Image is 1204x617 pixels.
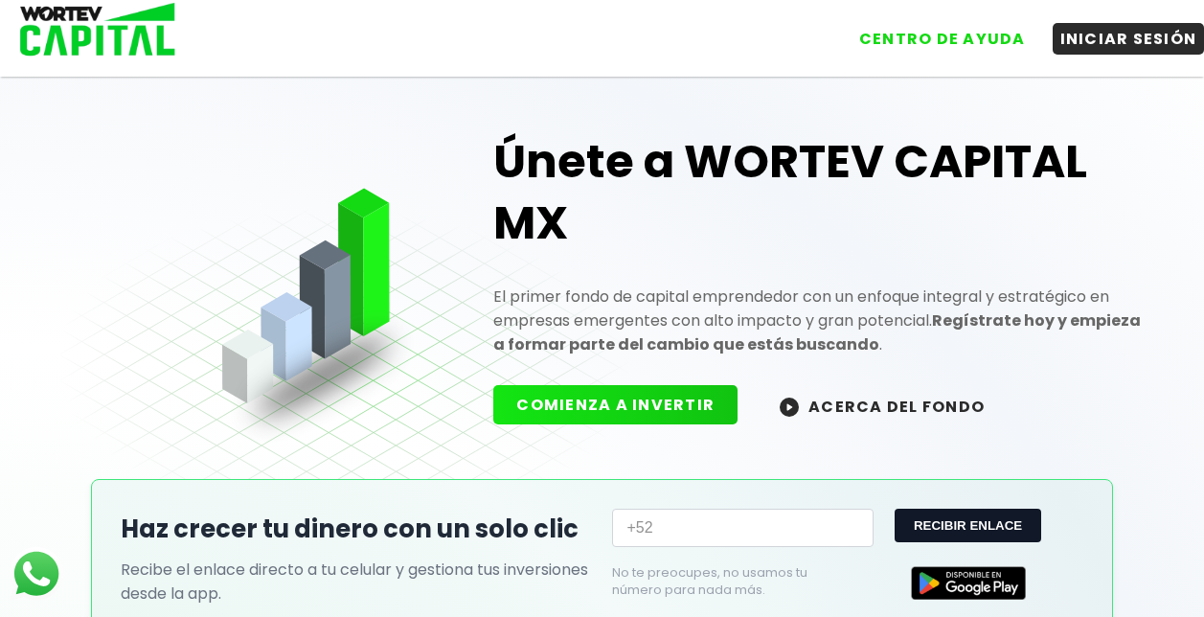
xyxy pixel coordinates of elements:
img: Google Play [911,566,1026,600]
button: COMIENZA A INVERTIR [493,385,738,424]
button: CENTRO DE AYUDA [852,23,1034,55]
p: Recibe el enlace directo a tu celular y gestiona tus inversiones desde la app. [121,558,593,606]
button: RECIBIR ENLACE [895,509,1041,542]
a: CENTRO DE AYUDA [832,9,1034,55]
h2: Haz crecer tu dinero con un solo clic [121,511,593,548]
p: No te preocupes, no usamos tu número para nada más. [612,564,843,599]
img: wortev-capital-acerca-del-fondo [780,398,799,417]
a: COMIENZA A INVERTIR [493,394,757,416]
img: logos_whatsapp-icon.242b2217.svg [10,547,63,601]
button: ACERCA DEL FONDO [757,385,1008,426]
p: El primer fondo de capital emprendedor con un enfoque integral y estratégico en empresas emergent... [493,285,1144,356]
h1: Únete a WORTEV CAPITAL MX [493,131,1144,254]
strong: Regístrate hoy y empieza a formar parte del cambio que estás buscando [493,309,1141,355]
